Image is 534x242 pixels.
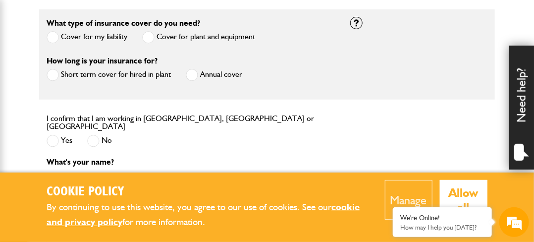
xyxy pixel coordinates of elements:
[385,180,432,220] button: Manage
[47,172,335,180] label: Title
[47,184,370,200] h2: Cookie Policy
[52,56,166,68] div: Chat with us now
[509,46,534,170] div: Need help?
[135,182,180,196] em: Start Chat
[13,150,181,172] input: Enter your phone number
[47,158,335,166] p: What's your name?
[440,180,488,220] button: Allow all
[13,121,181,143] input: Enter your email address
[186,69,242,81] label: Annual cover
[47,135,72,147] label: Yes
[13,180,181,214] textarea: Type your message and hit 'Enter'
[47,31,127,44] label: Cover for my liability
[47,19,200,27] label: What type of insurance cover do you need?
[17,55,42,69] img: d_20077148190_company_1631870298795_20077148190
[47,115,335,130] label: I confirm that I am working in [GEOGRAPHIC_DATA], [GEOGRAPHIC_DATA] or [GEOGRAPHIC_DATA]
[13,92,181,114] input: Enter your last name
[47,57,158,65] label: How long is your insurance for?
[87,135,112,147] label: No
[400,224,484,231] p: How may I help you today?
[47,69,171,81] label: Short term cover for hired in plant
[400,214,484,222] div: We're Online!
[47,200,370,230] p: By continuing to use this website, you agree to our use of cookies. See our for more information.
[162,5,186,29] div: Minimize live chat window
[142,31,255,44] label: Cover for plant and equipment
